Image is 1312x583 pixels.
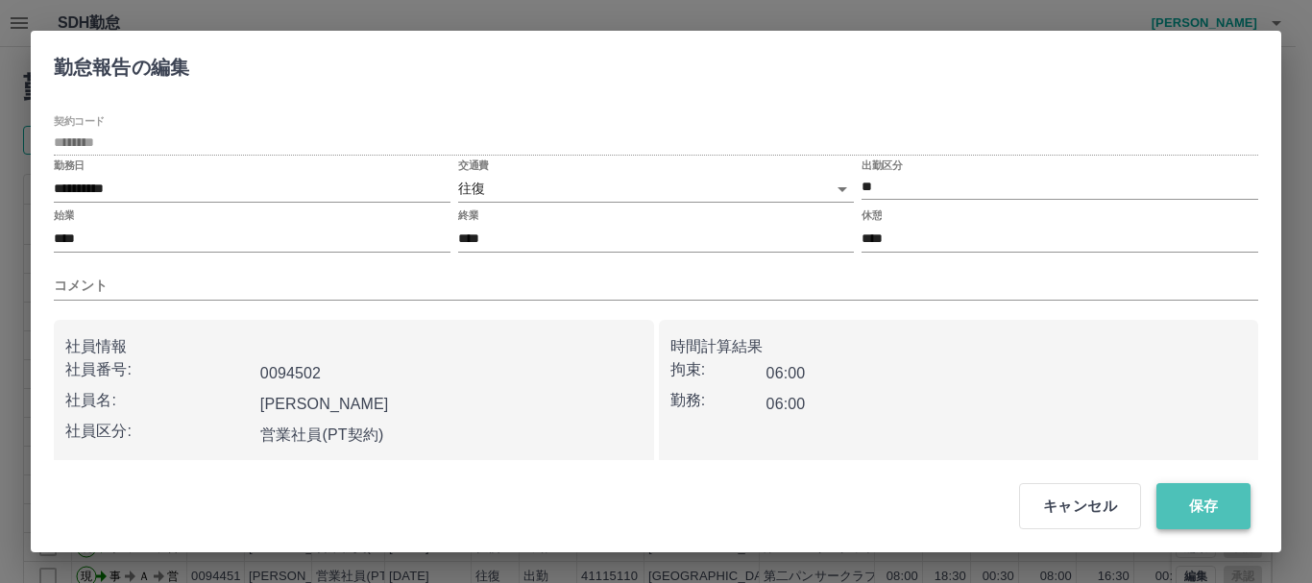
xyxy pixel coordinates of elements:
b: 0094502 [260,365,321,381]
label: 契約コード [54,114,105,129]
h2: 勤怠報告の編集 [31,31,212,96]
label: 出勤区分 [862,158,902,173]
p: 社員区分: [65,420,253,443]
b: 営業社員(PT契約) [260,426,384,443]
label: 始業 [54,208,74,223]
div: 往復 [458,175,855,203]
b: 06:00 [766,365,806,381]
p: 社員番号: [65,358,253,381]
label: 休憩 [862,208,882,223]
p: 勤務: [670,389,766,412]
p: 社員情報 [65,335,643,358]
p: 拘束: [670,358,766,381]
b: 06:00 [766,396,806,412]
p: 社員名: [65,389,253,412]
label: 交通費 [458,158,489,173]
p: 時間計算結果 [670,335,1248,358]
label: 勤務日 [54,158,85,173]
label: 終業 [458,208,478,223]
b: [PERSON_NAME] [260,396,389,412]
button: キャンセル [1019,483,1141,529]
button: 保存 [1156,483,1251,529]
